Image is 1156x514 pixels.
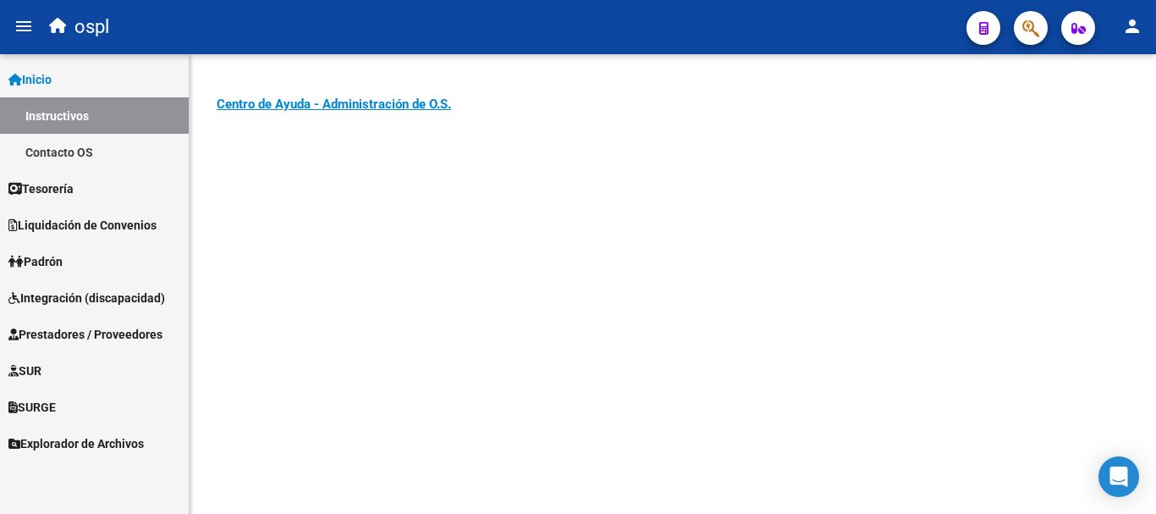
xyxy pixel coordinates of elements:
span: SURGE [8,398,56,417]
span: Padrón [8,252,63,271]
span: Liquidación de Convenios [8,216,157,235]
span: ospl [74,8,109,46]
mat-icon: person [1122,16,1142,36]
div: Open Intercom Messenger [1098,456,1139,497]
a: Centro de Ayuda - Administración de O.S. [217,97,451,112]
span: Explorador de Archivos [8,434,144,453]
span: Inicio [8,70,52,89]
span: Prestadores / Proveedores [8,325,162,344]
mat-icon: menu [14,16,34,36]
span: SUR [8,362,41,380]
span: Tesorería [8,180,74,198]
span: Integración (discapacidad) [8,289,165,307]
